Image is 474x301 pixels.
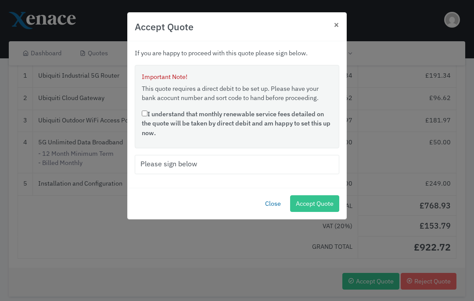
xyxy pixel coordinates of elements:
[259,195,287,212] button: Close
[290,195,339,212] button: Accept Quote
[334,18,339,30] span: ×
[135,20,194,34] h4: Accept Quote
[140,160,337,168] h5: Please sign below
[142,72,187,81] span: Important Note!
[135,48,339,58] p: If you are happy to proceed with this quote please sign below.
[142,84,332,103] p: This quote requires a direct debit to be set up. Please have your bank acocunt number and sort co...
[142,111,147,116] input: I understand that monthly renewable service fees detailed on the quote will be taken by direct de...
[142,109,332,138] label: I understand that monthly renewable service fees detailed on the quote will be taken by direct de...
[327,13,346,36] button: Close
